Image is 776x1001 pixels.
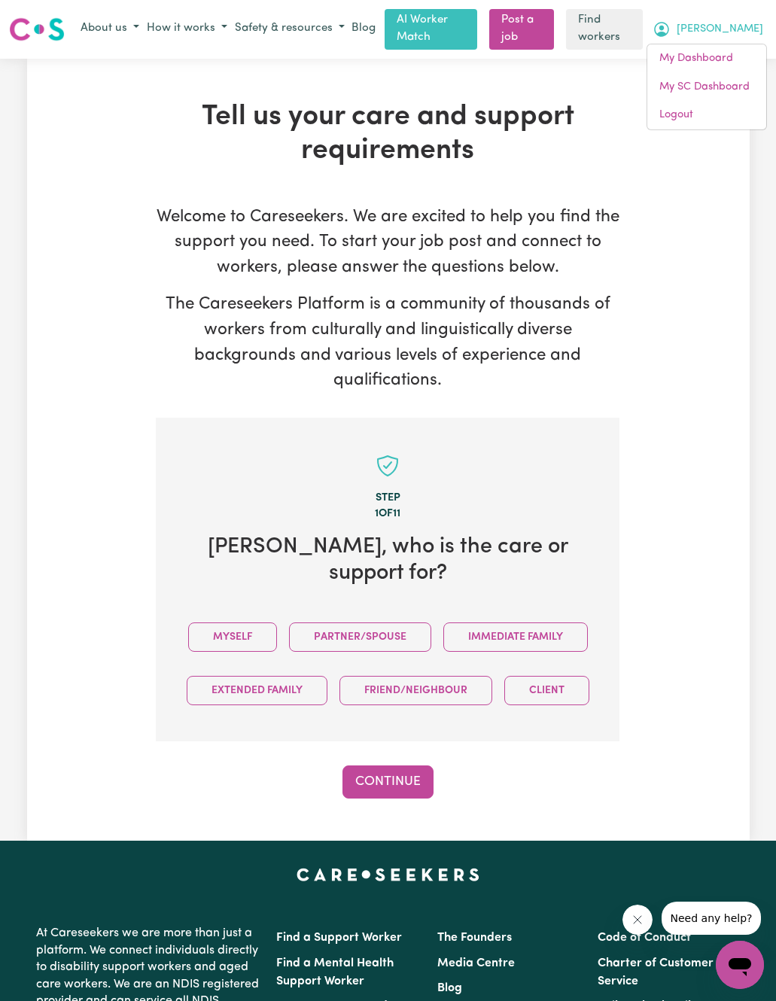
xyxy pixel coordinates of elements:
a: Code of Conduct [598,932,691,944]
a: My SC Dashboard [647,73,766,102]
p: Welcome to Careseekers. We are excited to help you find the support you need. To start your job p... [156,205,619,281]
a: The Founders [437,932,512,944]
a: Logout [647,101,766,129]
a: Blog [437,982,462,994]
button: Immediate Family [443,622,588,652]
button: How it works [143,17,231,41]
a: Careseekers logo [9,12,65,47]
a: Post a job [489,9,554,50]
button: Extended Family [187,676,327,705]
iframe: Close message [622,905,653,935]
button: My Account [649,17,767,42]
a: Charter of Customer Service [598,957,714,987]
a: Careseekers home page [297,868,479,880]
button: Client [504,676,589,705]
img: Careseekers logo [9,16,65,43]
button: Myself [188,622,277,652]
div: 1 of 11 [180,506,595,522]
a: Find workers [566,9,643,50]
a: Find a Mental Health Support Worker [276,957,394,987]
div: Step [180,490,595,507]
div: My Account [647,44,767,130]
iframe: Message from company [659,902,764,935]
span: [PERSON_NAME] [677,21,763,38]
h2: [PERSON_NAME] , who is the care or support for? [180,534,595,586]
button: Safety & resources [231,17,348,41]
button: Partner/Spouse [289,622,431,652]
a: Find a Support Worker [276,932,402,944]
a: Blog [348,17,379,41]
button: About us [77,17,143,41]
h1: Tell us your care and support requirements [156,101,619,169]
a: Media Centre [437,957,515,969]
button: Friend/Neighbour [339,676,492,705]
a: My Dashboard [647,44,766,73]
button: Continue [342,765,434,799]
p: The Careseekers Platform is a community of thousands of workers from culturally and linguisticall... [156,292,619,393]
iframe: Button to launch messaging window [716,941,764,989]
a: AI Worker Match [385,9,477,50]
